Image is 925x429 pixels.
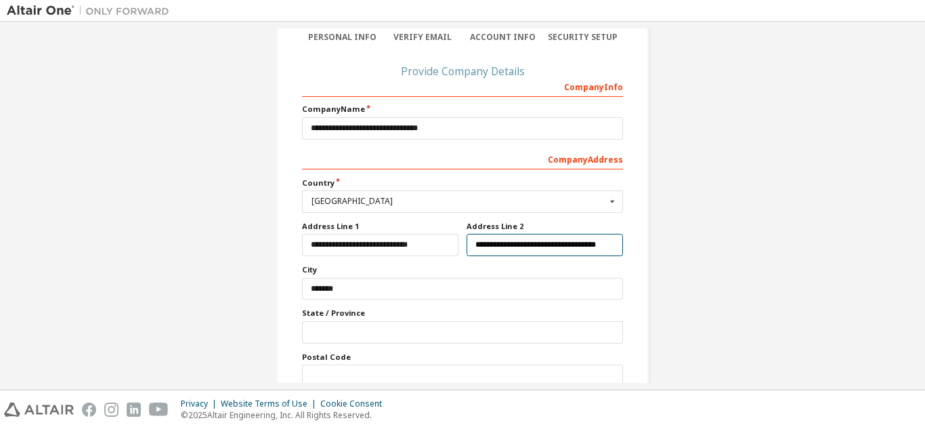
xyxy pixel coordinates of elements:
[302,104,623,115] label: Company Name
[302,75,623,97] div: Company Info
[127,403,141,417] img: linkedin.svg
[302,264,623,275] label: City
[543,32,624,43] div: Security Setup
[302,308,623,319] label: State / Province
[181,409,390,421] p: © 2025 Altair Engineering, Inc. All Rights Reserved.
[302,67,623,75] div: Provide Company Details
[4,403,74,417] img: altair_logo.svg
[82,403,96,417] img: facebook.svg
[104,403,119,417] img: instagram.svg
[221,399,320,409] div: Website Terms of Use
[149,403,169,417] img: youtube.svg
[7,4,176,18] img: Altair One
[467,221,623,232] label: Address Line 2
[462,32,543,43] div: Account Info
[320,399,390,409] div: Cookie Consent
[383,32,463,43] div: Verify Email
[302,352,623,363] label: Postal Code
[302,32,383,43] div: Personal Info
[311,197,606,205] div: [GEOGRAPHIC_DATA]
[302,178,623,188] label: Country
[302,148,623,169] div: Company Address
[181,399,221,409] div: Privacy
[302,221,458,232] label: Address Line 1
